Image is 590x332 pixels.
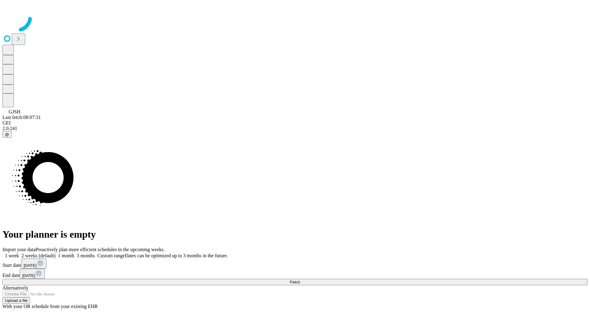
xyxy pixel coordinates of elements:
[2,115,41,120] span: Last fetch: 08:07:31
[22,253,56,258] span: 2 weeks (default)
[22,273,35,278] span: [DATE]
[2,120,588,126] div: GEI
[58,253,74,258] span: 1 month
[2,269,588,279] div: End date
[77,253,95,258] span: 3 months
[21,259,46,269] button: [DATE]
[5,253,19,258] span: 1 week
[97,253,125,258] span: Custom range
[2,279,588,285] button: Fetch
[125,253,228,258] span: Dates can be optimized up to 3 months in the future.
[24,263,37,268] span: [DATE]
[5,132,9,137] span: @
[2,126,588,131] div: 2.0.241
[36,247,165,252] span: Proactively plan more efficient schedules in the upcoming weeks.
[20,269,45,279] button: [DATE]
[9,109,20,114] span: GJSH
[2,304,98,309] span: With your OR schedule from your existing EHR
[2,285,28,290] span: Alternatively
[2,247,36,252] span: Import your data
[2,131,12,138] button: @
[2,297,30,304] button: Upload a file
[290,280,300,284] span: Fetch
[2,229,588,240] h1: Your planner is empty
[2,259,588,269] div: Start date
